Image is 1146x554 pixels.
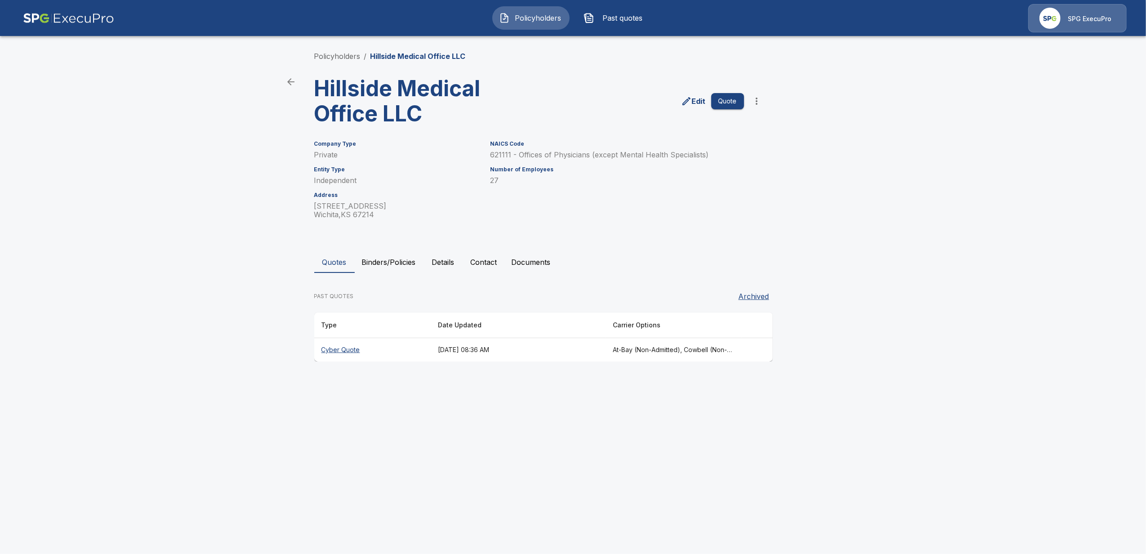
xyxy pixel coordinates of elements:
[431,338,606,362] th: [DATE] 08:36 AM
[504,251,558,273] button: Documents
[735,287,773,305] button: Archived
[314,192,480,198] h6: Address
[314,202,480,219] p: [STREET_ADDRESS] Wichita , KS 67214
[364,51,367,62] li: /
[314,52,361,61] a: Policyholders
[314,166,480,173] h6: Entity Type
[748,92,766,110] button: more
[1039,8,1061,29] img: Agency Icon
[282,73,300,91] a: back
[355,251,423,273] button: Binders/Policies
[464,251,504,273] button: Contact
[491,176,744,185] p: 27
[492,6,570,30] button: Policyholders IconPolicyholders
[314,292,354,300] p: PAST QUOTES
[314,141,480,147] h6: Company Type
[491,166,744,173] h6: Number of Employees
[606,338,742,362] th: At-Bay (Non-Admitted), Cowbell (Non-Admitted), Cowbell (Admitted), Corvus Cyber (Non-Admitted), T...
[23,4,114,32] img: AA Logo
[1068,14,1111,23] p: SPG ExecuPro
[314,176,480,185] p: Independent
[513,13,563,23] span: Policyholders
[314,313,773,362] table: responsive table
[584,13,594,23] img: Past quotes Icon
[314,251,355,273] button: Quotes
[370,51,466,62] p: Hillside Medical Office LLC
[314,151,480,159] p: Private
[692,96,706,107] p: Edit
[577,6,654,30] button: Past quotes IconPast quotes
[314,251,832,273] div: policyholder tabs
[491,141,744,147] h6: NAICS Code
[1028,4,1127,32] a: Agency IconSPG ExecuPro
[606,313,742,338] th: Carrier Options
[314,313,431,338] th: Type
[679,94,708,108] a: edit
[491,151,744,159] p: 621111 - Offices of Physicians (except Mental Health Specialists)
[314,51,466,62] nav: breadcrumb
[423,251,464,273] button: Details
[499,13,510,23] img: Policyholders Icon
[314,338,431,362] th: Cyber Quote
[314,76,536,126] h3: Hillside Medical Office LLC
[431,313,606,338] th: Date Updated
[711,93,744,110] button: Quote
[598,13,647,23] span: Past quotes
